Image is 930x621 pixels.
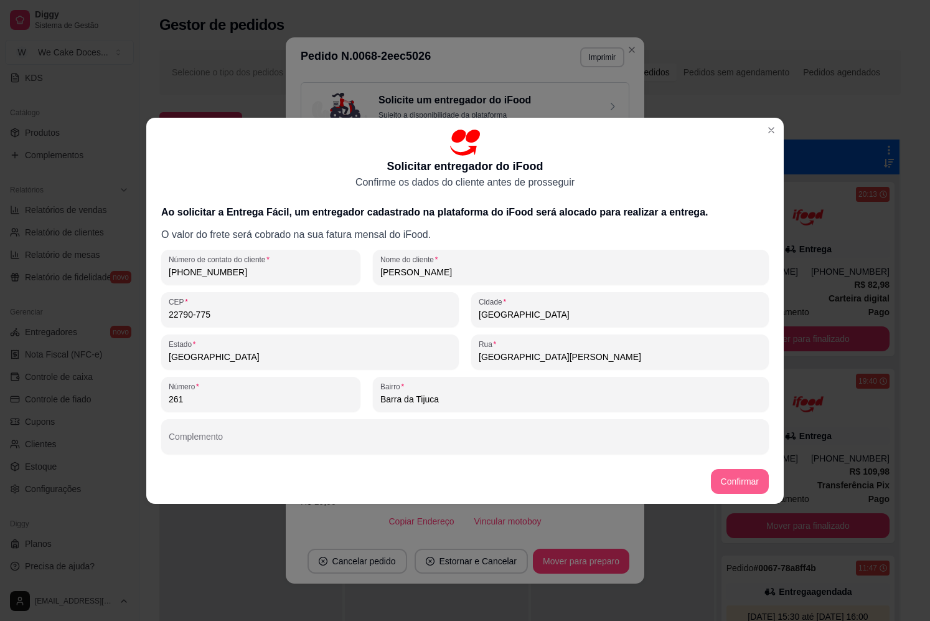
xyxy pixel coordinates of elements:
[387,158,543,175] p: Solicitar entregador do iFood
[161,205,769,220] h3: Ao solicitar a Entrega Fácil, um entregador cadastrado na plataforma do iFood será alocado para r...
[169,308,451,321] input: CEP
[479,308,761,321] input: Cidade
[380,381,408,392] label: Bairro
[711,469,769,494] button: Confirmar
[355,175,575,190] p: Confirme os dados do cliente antes de prosseguir
[380,254,442,265] label: Nome do cliente
[380,393,761,405] input: Bairro
[380,266,761,278] input: Nome do cliente
[169,381,203,392] label: Número
[169,435,761,448] input: Complemento
[479,351,761,363] input: Rua
[169,393,353,405] input: Número
[479,339,500,349] label: Rua
[479,296,510,307] label: Cidade
[169,351,451,363] input: Estado
[169,339,200,349] label: Estado
[169,266,353,278] input: Número de contato do cliente
[169,296,192,307] label: CEP
[761,120,781,140] button: Close
[161,227,769,242] p: O valor do frete será cobrado na sua fatura mensal do iFood.
[169,254,274,265] label: Número de contato do cliente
